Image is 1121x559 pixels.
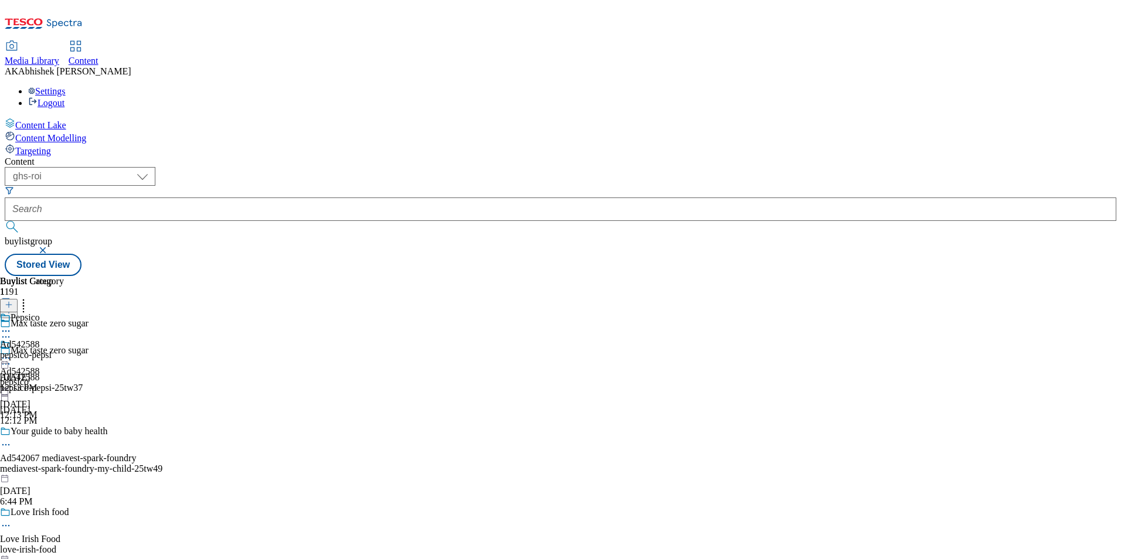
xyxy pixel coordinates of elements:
span: AK [5,66,18,76]
a: Content [69,42,98,66]
div: Your guide to baby health [11,426,107,437]
a: Content Modelling [5,131,1116,144]
span: buylistgroup [5,236,52,246]
a: Targeting [5,144,1116,156]
span: Abhishek [PERSON_NAME] [18,66,131,76]
span: Content Modelling [15,133,86,143]
span: Content Lake [15,120,66,130]
a: Settings [28,86,66,96]
div: Love Irish food [11,507,69,517]
span: Content [69,56,98,66]
div: Max taste zero sugar [11,318,89,329]
input: Search [5,197,1116,221]
svg: Search Filters [5,186,14,195]
a: Logout [28,98,64,108]
div: Content [5,156,1116,167]
button: Stored View [5,254,81,276]
div: Pepsico [11,312,40,323]
a: Media Library [5,42,59,66]
div: Max taste zero sugar [11,345,89,356]
span: Targeting [15,146,51,156]
a: Content Lake [5,118,1116,131]
span: Media Library [5,56,59,66]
